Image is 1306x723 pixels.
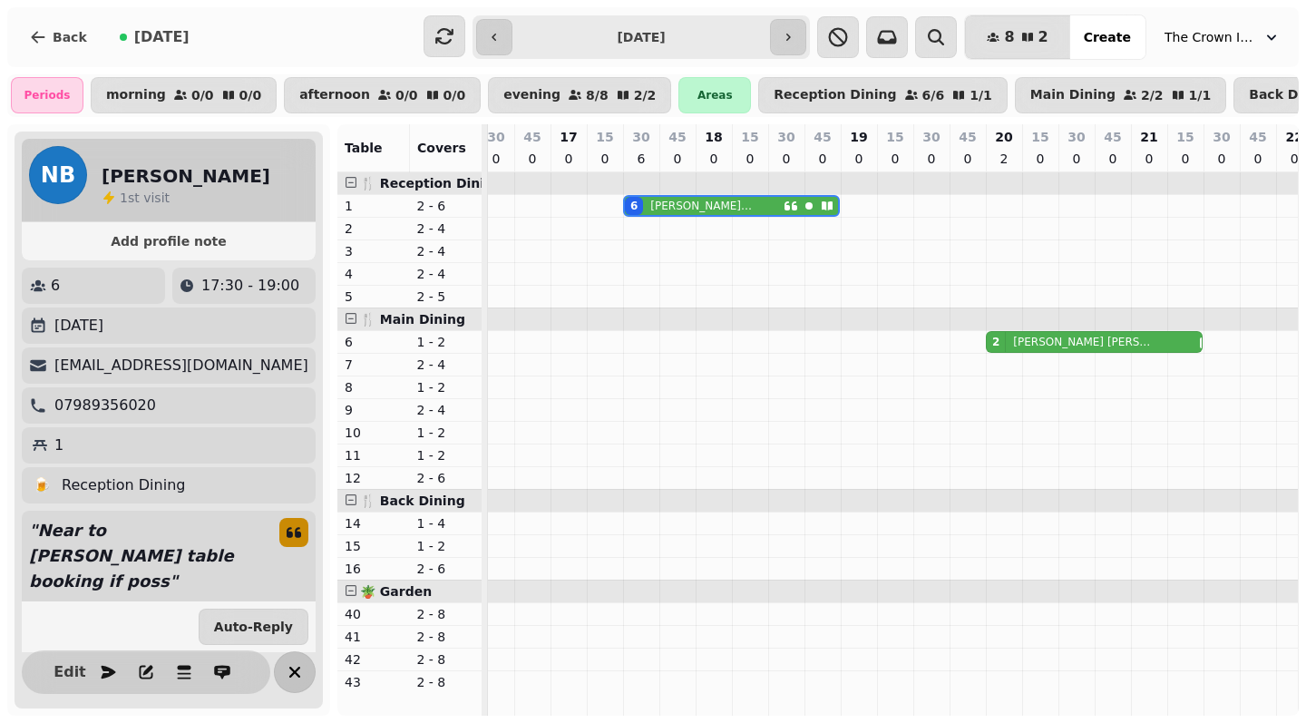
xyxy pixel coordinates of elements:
p: 45 [1104,128,1121,146]
p: 30 [1067,128,1085,146]
p: 0 [598,150,612,168]
button: evening8/82/2 [488,77,671,113]
p: 20 [995,128,1012,146]
span: Add profile note [44,235,294,248]
p: 1 / 1 [970,89,992,102]
p: 2 [345,220,403,238]
p: 0 [1287,150,1301,168]
p: 4 [345,265,403,283]
p: 0 [960,150,975,168]
p: Reception Dining [774,88,896,103]
p: 2 - 5 [417,288,475,306]
p: 17 [560,128,577,146]
p: 2 - 4 [417,356,475,374]
p: [PERSON_NAME] Brown [650,199,755,213]
p: 6 [345,333,403,351]
p: 1 - 2 [417,378,475,396]
p: 17:30 - 19:00 [201,275,299,297]
p: 1 - 2 [417,537,475,555]
p: afternoon [299,88,370,103]
span: NB [41,164,75,186]
p: 0 [707,150,721,168]
p: [PERSON_NAME] [PERSON_NAME] [1013,335,1154,349]
p: 21 [1140,128,1157,146]
button: Back [15,15,102,59]
p: 2 - 4 [417,220,475,238]
p: 2 - 6 [417,560,475,578]
p: 22 [1286,128,1303,146]
div: 6 [630,199,638,213]
span: Table [345,141,383,155]
p: Reception Dining [62,474,185,496]
p: 2 - 8 [417,628,475,646]
span: 🍴 Main Dining [360,312,465,327]
p: 2 - 8 [417,673,475,691]
p: 12 [345,469,403,487]
h2: [PERSON_NAME] [102,163,270,189]
p: 8 [345,378,403,396]
p: 1 [345,197,403,215]
p: 2 - 8 [417,650,475,669]
p: 15 [596,128,613,146]
p: 2 - 4 [417,242,475,260]
button: [DATE] [105,15,204,59]
span: 🍴 Reception Dining [360,176,502,191]
span: 🍴 Back Dining [360,493,465,508]
span: Edit [59,665,81,679]
p: 0 [525,150,540,168]
p: 9 [345,401,403,419]
p: 🍺 [33,474,51,496]
div: Periods [11,77,83,113]
p: 07989356020 [54,395,156,416]
p: 18 [705,128,722,146]
button: Reception Dining6/61/1 [758,77,1007,113]
p: 2 - 6 [417,197,475,215]
p: [EMAIL_ADDRESS][DOMAIN_NAME] [54,355,308,376]
div: 2 [992,335,999,349]
p: 1 / 1 [1189,89,1212,102]
p: 5 [345,288,403,306]
span: 2 [1038,30,1048,44]
p: 45 [1249,128,1266,146]
p: 0 [1214,150,1229,168]
p: 2 - 8 [417,605,475,623]
span: [DATE] [134,30,190,44]
p: 30 [632,128,649,146]
span: Create [1084,31,1131,44]
p: 0 / 0 [395,89,418,102]
p: 6 [634,150,648,168]
p: 15 [886,128,903,146]
p: 45 [814,128,831,146]
p: 0 [852,150,866,168]
p: 15 [345,537,403,555]
p: 0 [888,150,902,168]
p: 2 / 2 [1141,89,1164,102]
button: Main Dining2/21/1 [1015,77,1226,113]
p: 0 [489,150,503,168]
p: 8 / 8 [586,89,609,102]
p: 1 [54,435,63,456]
p: 30 [487,128,504,146]
p: 0 [1142,150,1156,168]
p: morning [106,88,166,103]
p: 16 [345,560,403,578]
p: 2 - 4 [417,401,475,419]
p: 0 [779,150,794,168]
p: Main Dining [1030,88,1116,103]
p: 15 [1176,128,1194,146]
p: " Near to [PERSON_NAME] table booking if poss " [22,511,265,601]
p: 10 [345,424,403,442]
button: Add profile note [29,230,308,253]
p: 30 [1213,128,1230,146]
span: Back [53,31,87,44]
p: 6 [51,275,60,297]
p: 1 - 2 [417,333,475,351]
p: 0 [1033,150,1048,168]
button: morning0/00/0 [91,77,277,113]
p: [DATE] [54,315,103,337]
p: 3 [345,242,403,260]
p: 19 [850,128,867,146]
p: evening [503,88,560,103]
p: 6 / 6 [922,89,945,102]
p: 7 [345,356,403,374]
